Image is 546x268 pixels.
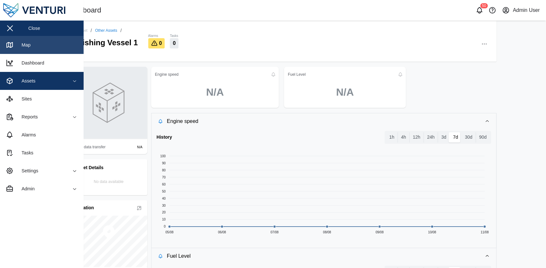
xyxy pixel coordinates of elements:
[151,248,496,264] button: Fuel Level
[162,211,166,214] text: 20
[78,29,87,32] div: Asset
[162,169,166,172] text: 80
[17,95,32,102] div: Sites
[206,84,224,100] div: N/A
[160,154,166,158] text: 100
[75,179,142,185] div: No data available
[162,218,166,221] text: 10
[137,145,142,150] div: N/A
[386,132,397,143] label: 1h
[155,72,178,77] div: Engine speed
[270,230,278,234] text: 07/08
[70,216,147,267] canvas: Map
[17,77,35,84] div: Assets
[28,25,40,32] div: Close
[170,33,178,49] a: Tasks0
[17,113,38,120] div: Reports
[91,28,92,33] div: /
[164,225,166,229] text: 0
[481,230,489,234] text: 11/08
[336,84,354,100] div: N/A
[75,164,142,171] div: Asset Details
[17,185,35,192] div: Admin
[75,204,94,212] div: Location
[88,82,129,123] img: GENERIC photo
[151,113,496,129] button: Engine speed
[162,176,166,179] text: 70
[159,40,162,46] span: 0
[167,248,477,264] span: Fuel Level
[157,134,172,141] div: History
[148,33,165,49] a: Alarms0
[173,40,176,46] span: 0
[376,230,384,234] text: 09/08
[288,72,305,77] div: Fuel Level
[162,197,166,200] text: 40
[162,190,166,193] text: 50
[218,230,226,234] text: 06/08
[3,3,87,17] img: Main Logo
[101,224,116,241] div: Map marker
[151,129,496,248] div: Engine speed
[17,149,33,156] div: Tasks
[410,132,423,143] label: 12h
[398,132,409,143] label: 4h
[17,167,38,174] div: Settings
[162,204,166,207] text: 30
[120,28,122,33] div: /
[450,132,461,143] label: 7d
[476,132,490,143] label: 90d
[501,6,541,15] button: Admin User
[424,132,438,143] label: 24h
[323,230,331,234] text: 08/08
[148,33,165,39] div: Alarms
[461,132,475,143] label: 30d
[17,59,44,66] div: Dashboard
[513,6,540,14] div: Admin User
[17,41,31,48] div: Map
[162,183,166,186] text: 60
[170,33,178,39] div: Tasks
[480,3,487,8] div: 50
[162,161,166,165] text: 90
[167,113,477,129] span: Engine speed
[78,33,138,48] div: Fishing Vessel 1
[438,132,450,143] label: 3d
[76,144,105,150] div: Last data transfer
[17,131,36,138] div: Alarms
[165,230,173,234] text: 05/08
[95,29,117,32] a: Other Assets
[428,230,436,234] text: 10/08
